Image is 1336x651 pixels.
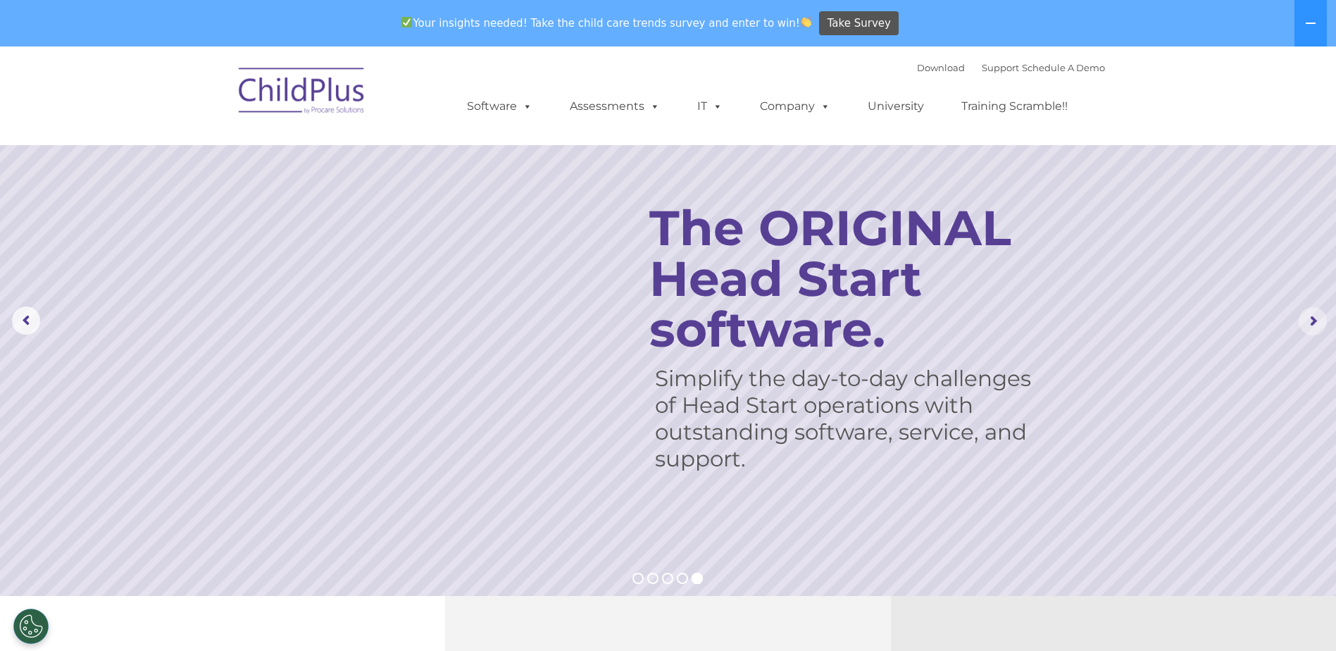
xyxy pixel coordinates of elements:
[1022,62,1105,73] a: Schedule A Demo
[947,92,1082,120] a: Training Scramble!!
[828,11,891,36] span: Take Survey
[854,92,938,120] a: University
[917,62,965,73] a: Download
[917,62,1105,73] font: |
[655,365,1046,472] rs-layer: Simplify the day-to-day challenges of Head Start operations with outstanding software, service, a...
[13,609,49,644] button: Cookies Settings
[982,62,1019,73] a: Support
[196,93,239,104] span: Last name
[396,9,818,37] span: Your insights needed! Take the child care trends survey and enter to win!
[401,17,412,27] img: ✅
[196,151,256,161] span: Phone number
[556,92,674,120] a: Assessments
[801,17,811,27] img: 👏
[232,58,373,128] img: ChildPlus by Procare Solutions
[746,92,844,120] a: Company
[453,92,547,120] a: Software
[683,92,737,120] a: IT
[819,11,899,36] a: Take Survey
[649,202,1066,354] rs-layer: The ORIGINAL Head Start software.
